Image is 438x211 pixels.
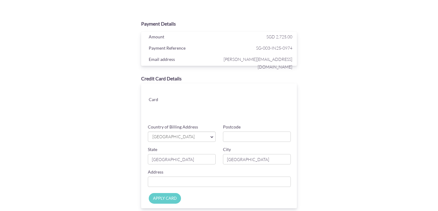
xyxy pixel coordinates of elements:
iframe: Secure card expiration date input frame [187,103,239,114]
label: State [148,146,157,153]
span: SG-003-IN25-0974 [221,44,292,52]
div: Card [144,96,182,105]
div: Amount [144,33,221,42]
iframe: Secure card number input frame [187,90,291,100]
iframe: Secure card security code input frame [239,103,291,114]
a: [GEOGRAPHIC_DATA] [148,132,216,142]
div: Payment Reference [144,44,221,53]
input: APPLY CARD [149,193,181,204]
div: Email address [144,55,221,65]
label: Address [148,169,163,175]
div: Credit Card Details [141,75,297,82]
label: Country of Billing Address [148,124,198,130]
div: Payment Details [141,20,297,27]
label: City [223,146,231,153]
span: [GEOGRAPHIC_DATA] [152,134,206,140]
span: [PERSON_NAME][EMAIL_ADDRESS][DOMAIN_NAME] [221,55,292,71]
span: SGD 2,725.00 [266,34,292,39]
label: Postcode [223,124,241,130]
